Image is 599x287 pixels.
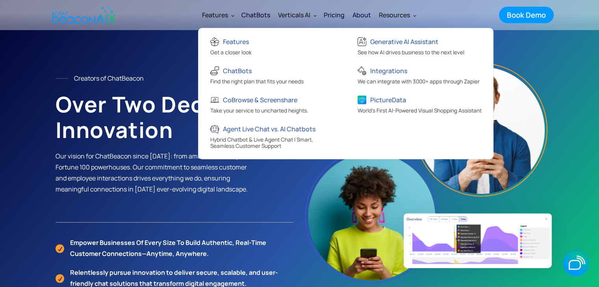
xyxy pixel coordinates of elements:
div: Agent Live Chat vs. AI Chatbots [223,123,315,134]
div: Get a closer look [210,49,252,57]
div: Verticals AI [278,9,310,20]
img: Girl Image [308,152,435,280]
a: IntegrationsWe can integrate with 3000+ apps through Zapier [350,61,489,90]
a: Pricing [320,5,349,25]
img: Check Icon Orange [56,273,64,283]
div: PictureData [370,94,406,105]
img: Dropdown [231,14,234,17]
div: Resources [375,6,419,24]
div: ChatBots [241,9,270,20]
div: Features [202,9,228,20]
a: ChatBots [237,5,274,25]
p: Our vision for ChatBeacon since [DATE]: from ambitious startups to Fortune 100 powerhouses. Our c... [56,151,251,195]
a: Generative AI AssistantSee how AI drives business to the next level [350,32,489,61]
a: PictureDataWorld's First AI-Powered Visual Shopping Assistant [350,90,489,120]
strong: Empower businesses of every size to build authentic, real-time customer connections—anytime, anyw... [70,238,266,258]
a: home [46,1,120,29]
a: Book Demo [499,7,554,23]
div: Features [223,36,249,47]
div: See how AI drives business to the next level [358,49,464,57]
span: World's First AI-Powered Visual Shopping Assistant [358,107,482,114]
a: ChatBotsFind the right plan that fits your needs [202,61,342,90]
img: Dropdown [313,14,317,17]
div: Resources [379,9,410,20]
img: Line [56,78,68,79]
div: Verticals AI [274,6,320,24]
img: Check Icon Orange [56,243,64,253]
div: Creators of ChatBeacon [74,73,144,84]
strong: Over Two Decades of Innovation [56,89,288,145]
a: About [349,6,375,24]
nav: Features [198,28,493,159]
div: Take your service to uncharted heights. [210,107,308,116]
div: About [352,9,371,20]
div: Hybrid Chatbot & Live Agent Chat | Smart, Seamless Customer Support [210,136,336,151]
div: Book Demo [507,10,546,20]
div: Pricing [324,9,345,20]
div: Find the right plan that fits your needs [210,78,304,86]
img: Dropdown [413,14,416,17]
div: Generative AI Assistant [370,36,438,47]
a: Agent Live Chat vs. AI ChatbotsHybrid Chatbot & Live Agent Chat | Smart, Seamless Customer Support [202,120,342,155]
div: ChatBots [223,65,252,76]
div: CoBrowse & Screenshare [223,94,297,105]
div: Integrations [370,65,407,76]
a: FeaturesGet a closer look [202,32,342,61]
a: CoBrowse & ScreenshareTake your service to uncharted heights. [202,90,342,120]
div: Features [198,6,237,24]
div: We can integrate with 3000+ apps through Zapier [358,78,480,86]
